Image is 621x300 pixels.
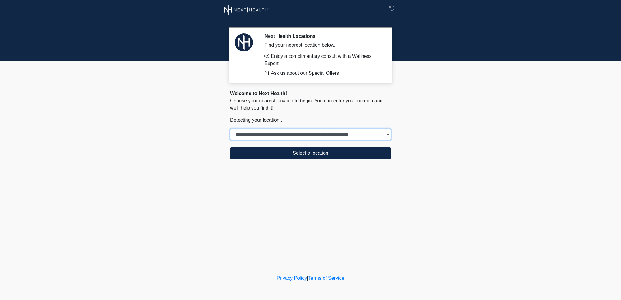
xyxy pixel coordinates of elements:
li: Enjoy a complimentary consult with a Wellness Expert [264,53,382,67]
h2: Next Health Locations [264,33,382,39]
a: Terms of Service [308,275,344,281]
span: Detecting your location... [230,117,284,123]
span: Choose your nearest location to begin. You can enter your location and we'll help you find it! [230,98,383,110]
button: Select a location [230,147,391,159]
img: Agent Avatar [235,33,253,51]
a: | [307,275,308,281]
li: Ask us about our Special Offers [264,70,382,77]
div: Welcome to Next Health! [230,90,391,97]
img: Next Health Wellness Logo [224,5,269,15]
a: Privacy Policy [277,275,307,281]
div: Find your nearest location below. [264,41,382,49]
